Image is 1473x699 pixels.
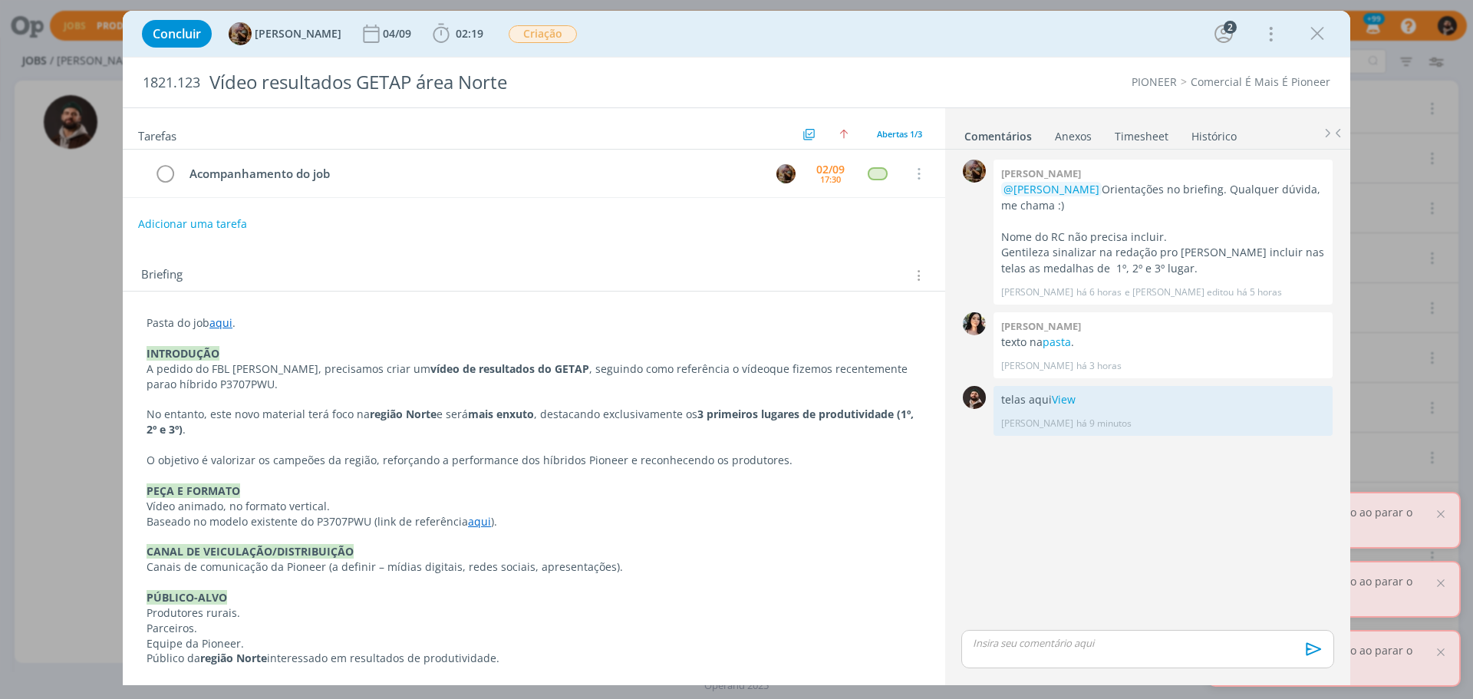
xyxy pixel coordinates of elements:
div: dialog [123,11,1350,685]
button: Criação [508,25,578,44]
span: [PERSON_NAME] [255,28,341,39]
img: A [776,164,796,183]
span: Briefing [141,265,183,285]
button: Concluir [142,20,212,48]
p: No entanto, este novo material terá foco na e será , destacando exclusivamente os . [147,407,921,437]
p: Equipe da Pioneer. [147,636,921,651]
img: arrow-up.svg [839,130,849,139]
span: e [PERSON_NAME] editou [1125,285,1234,299]
p: telas aqui [1001,392,1325,407]
div: Anexos [1055,129,1092,144]
p: [PERSON_NAME] [1001,359,1073,373]
p: Pasta do job . [147,315,921,331]
strong: vídeo de resultados do GETAP [430,361,589,376]
a: Timesheet [1114,122,1169,144]
p: Canais de comunicação da Pioneer (a definir – mídias digitais, redes sociais, apresentações). [147,559,921,575]
div: Vídeo resultados GETAP área Norte [203,64,829,101]
a: pasta [1043,335,1071,349]
span: Tarefas [138,125,176,143]
strong: PEÇA E FORMATO [147,483,240,498]
p: Orientações no briefing. Qualquer dúvida, me chama :) [1001,182,1325,213]
strong: INTRODUÇÃO [147,346,219,361]
p: Produtores rurais. [147,605,921,621]
span: @[PERSON_NAME] [1003,182,1099,196]
p: Parceiros. [147,621,921,636]
span: há 6 horas [1076,285,1122,299]
span: há 3 horas [1076,359,1122,373]
img: A [229,22,252,45]
a: View [1052,392,1076,407]
p: Gentileza sinalizar na redação pro [PERSON_NAME] incluir nas telas as medalhas de 1º, 2º e 3º lugar. [1001,245,1325,276]
b: [PERSON_NAME] [1001,167,1081,180]
p: Nome do RC não precisa incluir. [1001,229,1325,245]
a: aqui [209,315,232,330]
div: 04/09 [383,28,414,39]
p: Público da interessado em resultados de produtividade. [147,651,921,666]
div: 17:30 [820,175,841,183]
b: [PERSON_NAME] [1001,319,1081,333]
p: texto na . [1001,335,1325,350]
span: que fizemos recentemente para [147,361,911,391]
p: [PERSON_NAME] [1001,285,1073,299]
span: Criação [509,25,577,43]
p: O objetivo é valorizar os campeões da região, reforçando a performance dos híbridos Pioneer e rec... [147,453,921,468]
p: [PERSON_NAME] [1001,417,1073,430]
button: A [774,162,797,185]
strong: mais enxuto [468,407,534,421]
img: A [963,160,986,183]
span: Concluir [153,28,201,40]
div: 2 [1224,21,1237,34]
div: Acompanhamento do job [183,164,762,183]
button: Adicionar uma tarefa [137,210,248,238]
p: Vídeo animado, no formato vertical. [147,499,921,514]
strong: região Norte [200,651,267,665]
strong: região Norte [370,407,437,421]
button: 2 [1211,21,1236,46]
a: aqui [468,514,491,529]
p: Baseado no modelo existente do P3707PWU (link de referência ). [147,514,921,529]
img: T [963,312,986,335]
span: Abertas 1/3 [877,128,922,140]
a: Histórico [1191,122,1237,144]
span: há 5 horas [1237,285,1282,299]
strong: CANAL DE VEICULAÇÃO/DISTRIBUIÇÃO [147,544,354,559]
a: PIONEER [1132,74,1177,89]
span: 02:19 [456,26,483,41]
div: 02/09 [816,164,845,175]
a: Comercial É Mais É Pioneer [1191,74,1330,89]
p: A pedido do FBL [PERSON_NAME], precisamos criar um , seguindo como referência o vídeo o híbrido P... [147,361,921,392]
strong: 3 primeiros lugares de produtividade (1º, 2º e 3º) [147,407,917,437]
span: 1821.123 [143,74,200,91]
a: Comentários [964,122,1033,144]
button: A[PERSON_NAME] [229,22,341,45]
strong: PÚBLICO-ALVO [147,590,227,605]
span: há 9 minutos [1076,417,1132,430]
button: 02:19 [429,21,487,46]
img: D [963,386,986,409]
